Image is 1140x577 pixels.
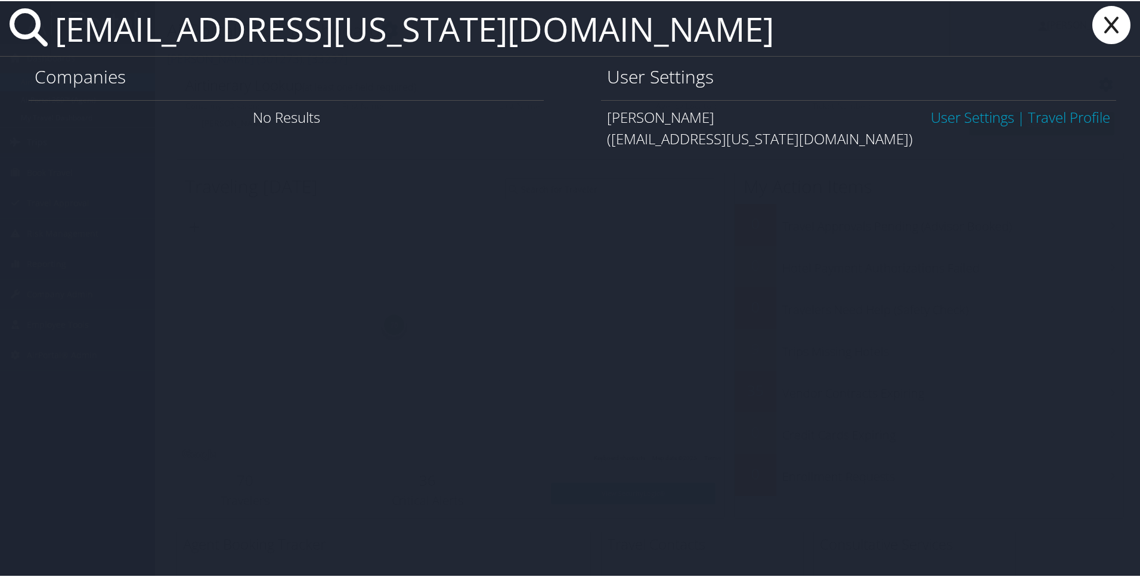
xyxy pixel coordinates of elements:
span: [PERSON_NAME] [607,106,714,126]
h1: User Settings [607,63,1110,88]
div: ([EMAIL_ADDRESS][US_STATE][DOMAIN_NAME]) [607,127,1110,148]
h1: Companies [35,63,538,88]
a: View OBT Profile [1028,106,1110,126]
span: | [1014,106,1028,126]
div: No Results [29,99,544,133]
a: User Settings [931,106,1014,126]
